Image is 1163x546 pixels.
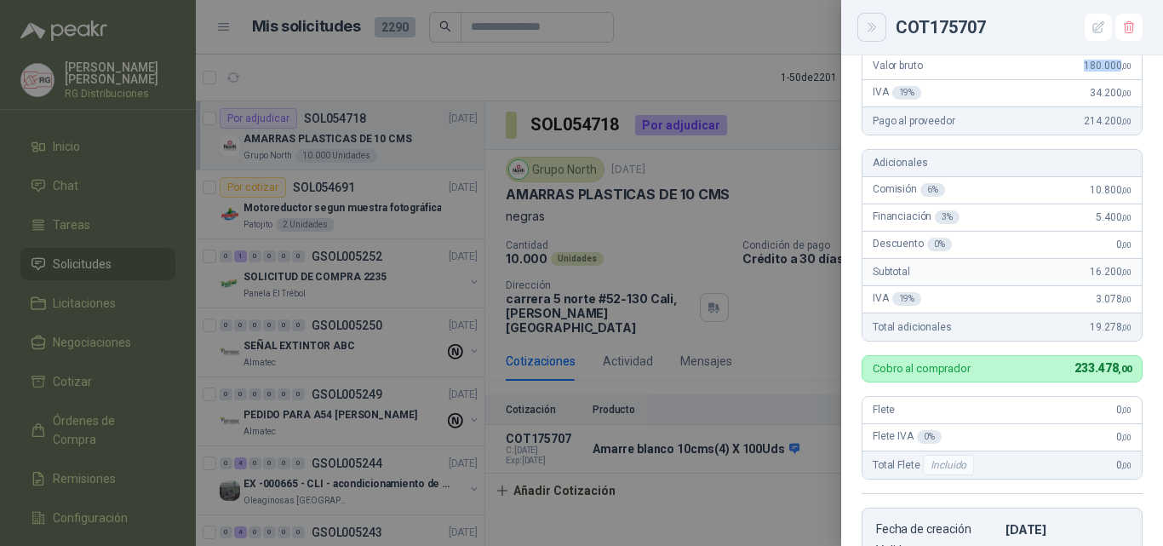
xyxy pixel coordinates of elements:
div: Total adicionales [862,313,1142,341]
span: ,00 [1118,364,1131,375]
span: ,00 [1121,323,1131,332]
button: Close [862,17,882,37]
div: 3 % [935,210,960,224]
p: Fecha de creación [876,522,999,537]
span: 10.800 [1090,184,1131,196]
span: ,00 [1121,461,1131,470]
span: Financiación [873,210,960,224]
span: ,00 [1121,117,1131,126]
span: ,00 [1121,61,1131,71]
span: IVA [873,86,921,100]
span: Descuento [873,238,952,251]
span: 0 [1116,459,1131,471]
div: Incluido [923,455,974,475]
div: 0 % [917,430,942,444]
span: 0 [1116,404,1131,416]
span: ,00 [1121,295,1131,304]
div: Adicionales [862,150,1142,177]
span: Flete [873,404,895,416]
span: 0 [1116,239,1131,250]
span: Total Flete [873,455,977,475]
span: ,00 [1121,433,1131,442]
span: Subtotal [873,266,910,278]
span: 34.200 [1090,87,1131,99]
span: Pago al proveedor [873,115,955,127]
span: 3.078 [1096,293,1131,305]
div: COT175707 [896,14,1143,41]
div: 19 % [892,86,922,100]
span: ,00 [1121,240,1131,250]
span: Flete IVA [873,430,942,444]
span: Comisión [873,183,945,197]
p: Cobro al comprador [873,363,971,374]
span: 5.400 [1096,211,1131,223]
span: ,00 [1121,267,1131,277]
span: 214.200 [1084,115,1131,127]
div: 0 % [927,238,952,251]
span: ,00 [1121,405,1131,415]
span: 0 [1116,431,1131,443]
div: 19 % [892,292,922,306]
div: 6 % [920,183,945,197]
span: Valor bruto [873,60,922,72]
span: IVA [873,292,921,306]
span: 16.200 [1090,266,1131,278]
span: ,00 [1121,89,1131,98]
span: 19.278 [1090,321,1131,333]
p: [DATE] [1005,522,1128,537]
span: ,00 [1121,186,1131,195]
span: 233.478 [1074,361,1131,375]
span: ,00 [1121,213,1131,222]
span: 180.000 [1084,60,1131,72]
